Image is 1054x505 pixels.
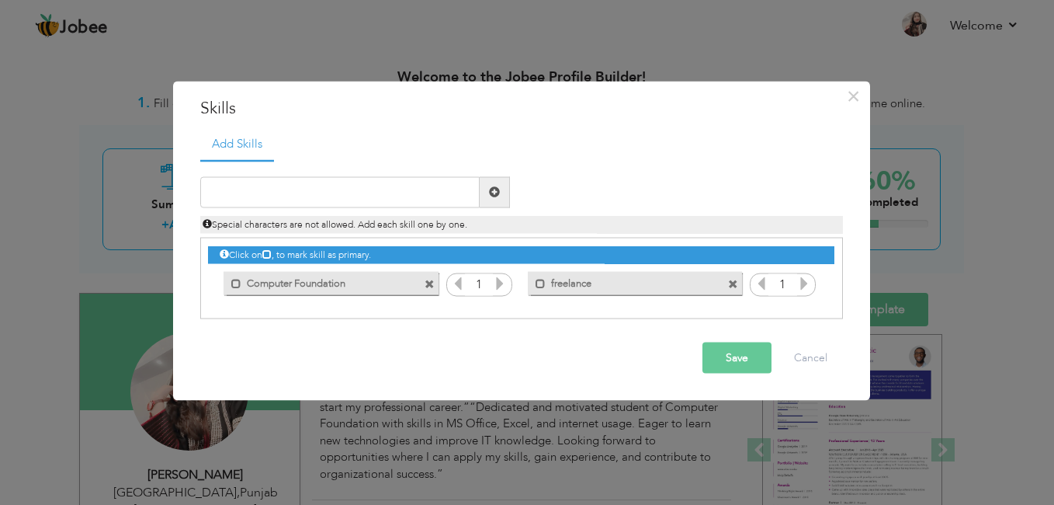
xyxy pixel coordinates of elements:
[778,342,843,373] button: Cancel
[847,82,860,110] span: ×
[241,272,398,291] label: Computer Foundation
[702,342,771,373] button: Save
[546,272,702,291] label: freelance
[841,84,866,109] button: Close
[200,97,843,120] h3: Skills
[208,246,834,264] div: Click on , to mark skill as primary.
[200,128,274,162] a: Add Skills
[203,218,467,230] span: Special characters are not allowed. Add each skill one by one.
